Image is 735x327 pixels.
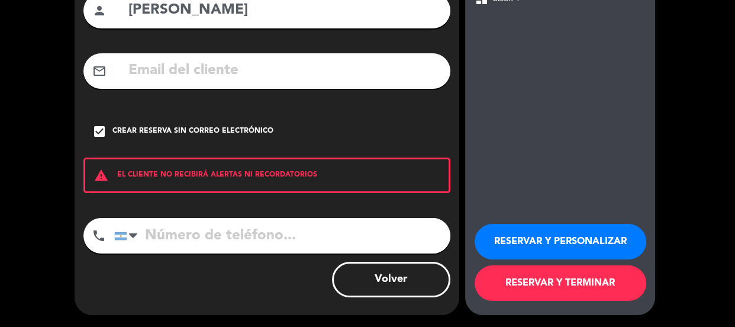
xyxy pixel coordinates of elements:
i: person [92,4,107,18]
input: Número de teléfono... [114,218,450,254]
button: RESERVAR Y PERSONALIZAR [475,224,646,259]
div: Crear reserva sin correo electrónico [112,126,273,137]
div: Argentina: +54 [115,219,142,253]
button: RESERVAR Y TERMINAR [475,265,646,301]
div: EL CLIENTE NO RECIBIRÁ ALERTAS NI RECORDATORIOS [83,158,450,193]
i: warning [85,168,117,182]
button: Volver [332,262,450,297]
i: phone [92,229,106,243]
input: Email del cliente [127,59,441,83]
i: check_box [92,124,107,139]
i: mail_outline [92,64,107,78]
